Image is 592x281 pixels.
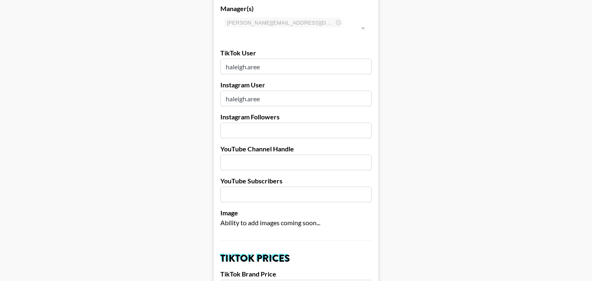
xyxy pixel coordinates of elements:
[220,209,372,217] label: Image
[220,49,372,57] label: TikTok User
[220,81,372,89] label: Instagram User
[220,254,372,263] h2: TikTok Prices
[220,5,372,13] label: Manager(s)
[220,145,372,153] label: YouTube Channel Handle
[220,113,372,121] label: Instagram Followers
[220,219,320,226] span: Ability to add images coming soon...
[220,177,372,185] label: YouTube Subscribers
[220,270,372,278] label: TikTok Brand Price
